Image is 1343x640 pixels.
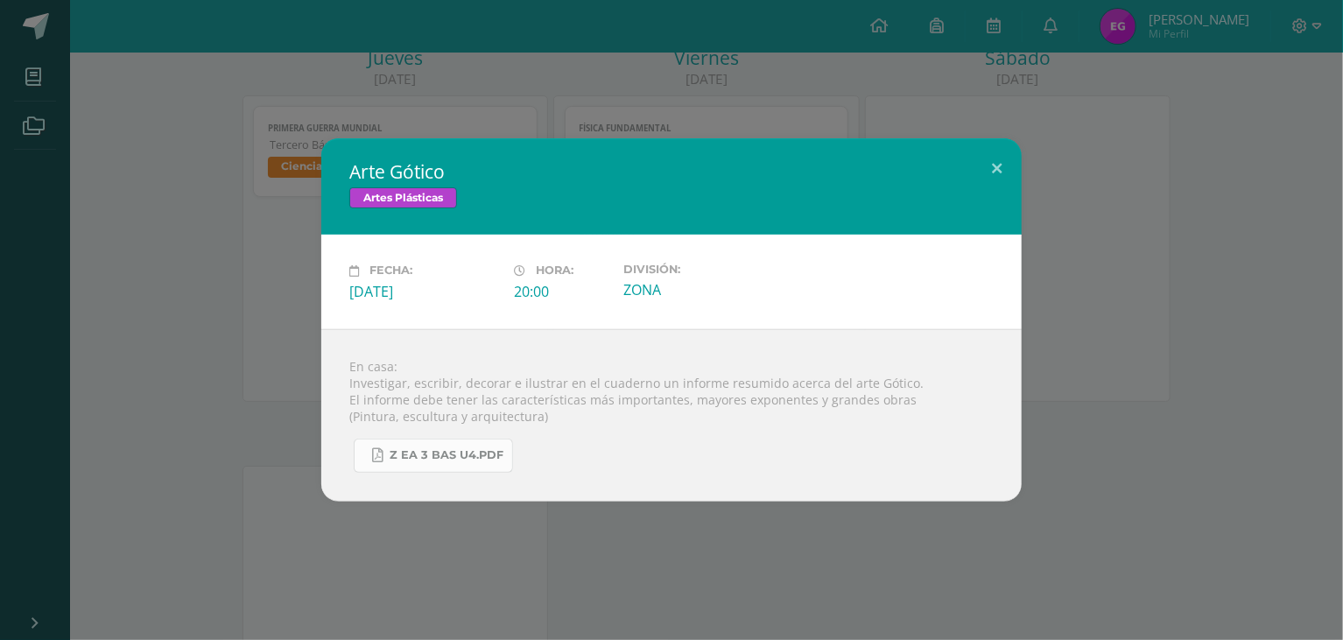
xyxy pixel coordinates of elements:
button: Close (Esc) [972,138,1022,198]
span: Hora: [536,264,573,278]
div: En casa: Investigar, escribir, decorar e ilustrar en el cuaderno un informe resumido acerca del a... [321,329,1022,502]
span: Z eA 3 bas U4.pdf [390,448,503,462]
span: Fecha: [369,264,412,278]
div: 20:00 [514,282,609,301]
span: Artes Plásticas [349,187,457,208]
h2: Arte Gótico [349,159,994,184]
label: División: [623,263,774,276]
a: Z eA 3 bas U4.pdf [354,439,513,473]
div: [DATE] [349,282,500,301]
div: ZONA [623,280,774,299]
